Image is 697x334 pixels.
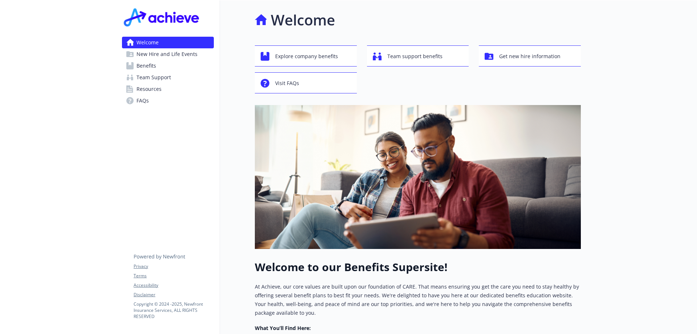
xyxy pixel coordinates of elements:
span: Benefits [136,60,156,72]
a: Disclaimer [134,291,213,298]
a: FAQs [122,95,214,106]
a: Resources [122,83,214,95]
h1: Welcome [271,9,335,31]
button: Team support benefits [367,45,469,67]
span: Get new hire information [499,49,561,63]
span: Team support benefits [387,49,443,63]
p: At Achieve, our core values are built upon our foundation of CARE. That means ensuring you get th... [255,282,581,317]
span: Team Support [136,72,171,83]
a: New Hire and Life Events [122,48,214,60]
a: Benefits [122,60,214,72]
h1: Welcome to our Benefits Supersite! [255,261,581,274]
a: Team Support [122,72,214,83]
a: Terms [134,273,213,279]
span: Visit FAQs [275,76,299,90]
span: Explore company benefits [275,49,338,63]
span: New Hire and Life Events [136,48,197,60]
button: Explore company benefits [255,45,357,67]
a: Privacy [134,263,213,270]
button: Get new hire information [479,45,581,67]
span: Welcome [136,37,159,48]
strong: What You’ll Find Here: [255,325,311,331]
a: Accessibility [134,282,213,289]
button: Visit FAQs [255,72,357,93]
img: overview page banner [255,105,581,249]
span: Resources [136,83,162,95]
p: Copyright © 2024 - 2025 , Newfront Insurance Services, ALL RIGHTS RESERVED [134,301,213,319]
a: Welcome [122,37,214,48]
span: FAQs [136,95,149,106]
